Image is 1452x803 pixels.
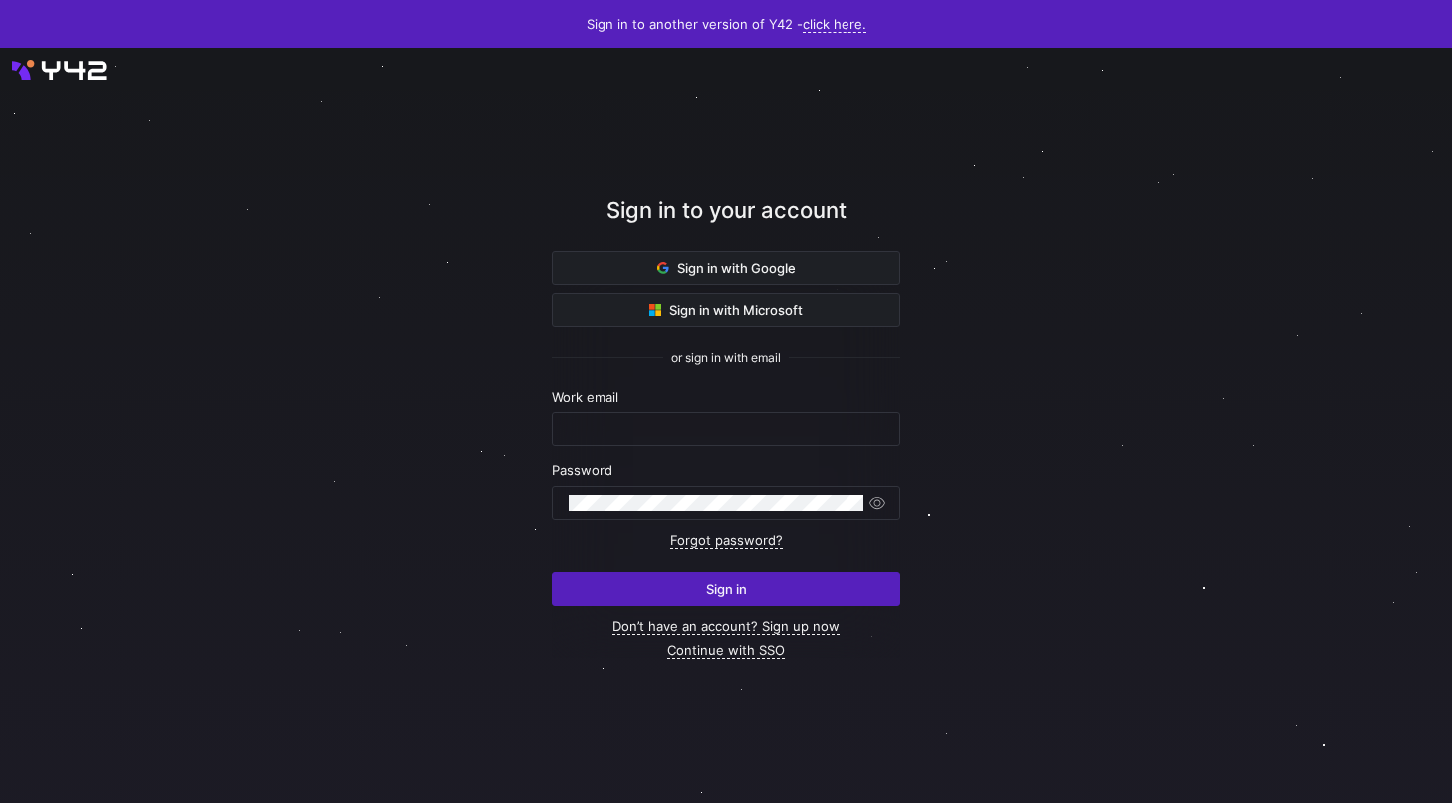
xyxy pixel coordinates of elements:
[706,581,747,597] span: Sign in
[649,302,803,318] span: Sign in with Microsoft
[657,260,796,276] span: Sign in with Google
[667,642,785,659] a: Continue with SSO
[552,194,900,251] div: Sign in to your account
[552,462,612,478] span: Password
[670,532,783,549] a: Forgot password?
[552,572,900,606] button: Sign in
[803,16,866,33] a: click here.
[612,618,840,635] a: Don’t have an account? Sign up now
[671,351,781,365] span: or sign in with email
[552,293,900,327] button: Sign in with Microsoft
[552,251,900,285] button: Sign in with Google
[552,389,618,404] span: Work email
